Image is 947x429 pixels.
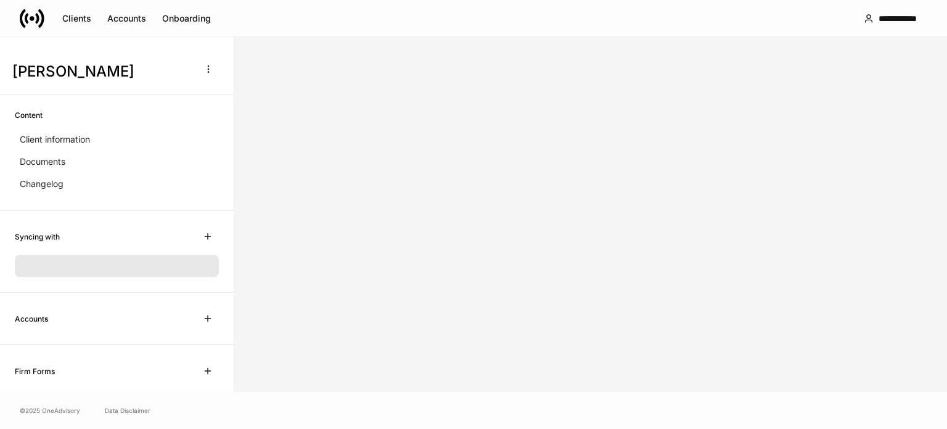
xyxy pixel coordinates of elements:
a: Data Disclaimer [105,406,150,415]
button: Onboarding [154,9,219,28]
span: © 2025 OneAdvisory [20,406,80,415]
div: Clients [62,14,91,23]
a: Documents [15,151,219,173]
p: Client information [20,133,90,146]
a: Changelog [15,173,219,195]
div: Onboarding [162,14,211,23]
p: Changelog [20,178,64,190]
button: Clients [54,9,99,28]
button: Accounts [99,9,154,28]
p: Documents [20,156,65,168]
h6: Syncing with [15,231,60,243]
h6: Content [15,109,43,121]
div: Accounts [107,14,146,23]
h6: Accounts [15,313,48,325]
a: Client information [15,128,219,151]
h3: [PERSON_NAME] [12,62,191,81]
h6: Firm Forms [15,365,55,377]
